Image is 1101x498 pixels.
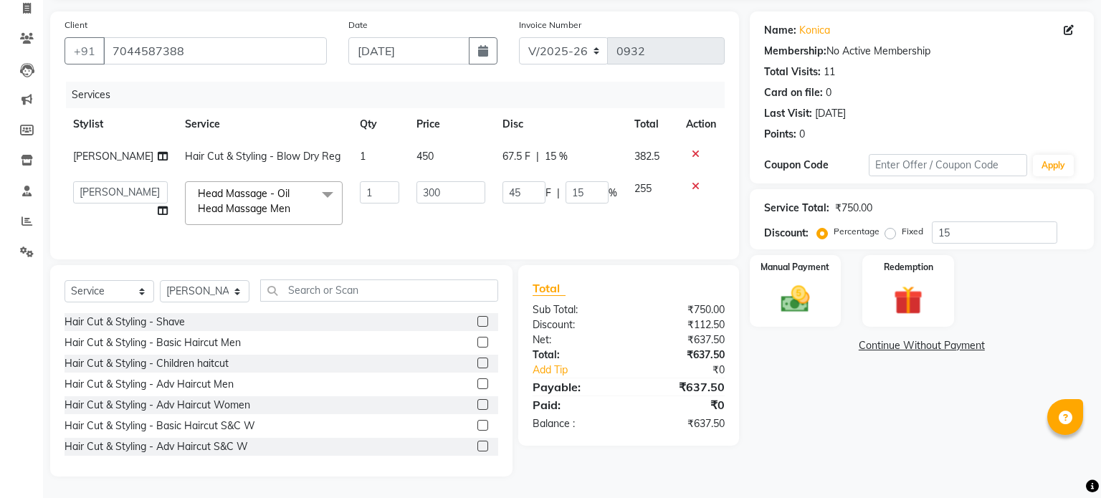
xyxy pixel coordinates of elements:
[502,149,530,164] span: 67.5 F
[408,108,494,140] th: Price
[764,158,869,173] div: Coupon Code
[799,23,830,38] a: Konica
[360,150,366,163] span: 1
[764,106,812,121] div: Last Visit:
[761,261,829,274] label: Manual Payment
[65,439,248,454] div: Hair Cut & Styling - Adv Haircut S&C W
[536,149,539,164] span: |
[260,279,498,302] input: Search or Scan
[764,201,829,216] div: Service Total:
[522,416,629,431] div: Balance :
[176,108,351,140] th: Service
[65,356,229,371] div: Hair Cut & Styling - Children haitcut
[1033,155,1074,176] button: Apply
[824,64,835,80] div: 11
[65,19,87,32] label: Client
[764,64,821,80] div: Total Visits:
[522,348,629,363] div: Total:
[634,182,652,195] span: 255
[65,418,255,434] div: Hair Cut & Styling - Basic Haircut S&C W
[73,150,153,163] span: [PERSON_NAME]
[609,186,617,201] span: %
[545,186,551,201] span: F
[629,332,735,348] div: ₹637.50
[764,127,796,142] div: Points:
[634,150,659,163] span: 382.5
[629,378,735,396] div: ₹637.50
[519,19,581,32] label: Invoice Number
[198,187,290,215] span: Head Massage - Oil Head Massage Men
[834,225,880,238] label: Percentage
[764,226,809,241] div: Discount:
[522,378,629,396] div: Payable:
[629,416,735,431] div: ₹637.50
[522,332,629,348] div: Net:
[626,108,677,140] th: Total
[185,150,340,163] span: Hair Cut & Styling - Blow Dry Reg
[647,363,735,378] div: ₹0
[290,202,297,215] a: x
[416,150,434,163] span: 450
[884,261,933,274] label: Redemption
[869,154,1026,176] input: Enter Offer / Coupon Code
[65,335,241,350] div: Hair Cut & Styling - Basic Haircut Men
[902,225,923,238] label: Fixed
[103,37,327,64] input: Search by Name/Mobile/Email/Code
[557,186,560,201] span: |
[885,282,932,318] img: _gift.svg
[545,149,568,164] span: 15 %
[66,82,735,108] div: Services
[65,108,176,140] th: Stylist
[522,302,629,317] div: Sub Total:
[629,317,735,332] div: ₹112.50
[753,338,1091,353] a: Continue Without Payment
[764,23,796,38] div: Name:
[522,317,629,332] div: Discount:
[764,85,823,100] div: Card on file:
[533,281,566,296] span: Total
[522,363,646,378] a: Add Tip
[826,85,831,100] div: 0
[764,44,1079,59] div: No Active Membership
[65,398,250,413] div: Hair Cut & Styling - Adv Haircut Women
[677,108,725,140] th: Action
[522,396,629,413] div: Paid:
[815,106,846,121] div: [DATE]
[772,282,819,316] img: _cash.svg
[348,19,368,32] label: Date
[65,377,234,392] div: Hair Cut & Styling - Adv Haircut Men
[629,348,735,363] div: ₹637.50
[799,127,805,142] div: 0
[629,396,735,413] div: ₹0
[494,108,626,140] th: Disc
[629,302,735,317] div: ₹750.00
[351,108,408,140] th: Qty
[764,44,826,59] div: Membership:
[65,37,105,64] button: +91
[835,201,872,216] div: ₹750.00
[65,315,185,330] div: Hair Cut & Styling - Shave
